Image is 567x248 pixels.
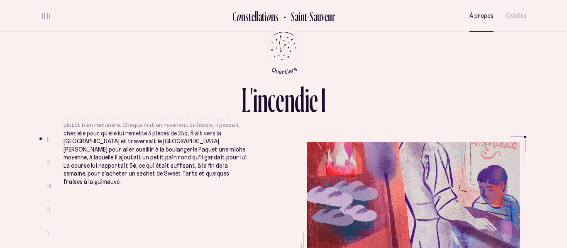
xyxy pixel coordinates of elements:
div: e [251,10,255,23]
h2: Saint-Sauveur [285,10,335,23]
div: ' [250,83,253,117]
div: d [295,83,305,117]
div: i [305,83,309,117]
div: a [258,10,262,23]
div: I [321,83,326,117]
span: V [47,229,49,236]
div: l [255,10,257,23]
button: Retour au menu principal [259,32,308,75]
div: l [257,10,258,23]
span: IV [47,206,51,213]
div: o [266,10,271,23]
div: i [264,10,266,23]
span: I [47,136,49,143]
div: i [253,83,257,117]
button: volume audio [41,12,51,20]
div: e [309,83,318,117]
div: s [275,10,279,23]
div: c [268,83,276,117]
span: À propos [469,12,494,19]
div: o [236,10,241,23]
div: t [262,10,264,23]
span: III [47,183,51,190]
button: Retour au Quartier [279,9,335,23]
div: n [271,10,275,23]
span: Crédits [506,12,526,19]
button: À propos [469,6,494,26]
div: n [284,83,295,117]
div: n [257,83,268,117]
p: Quand il était petit, la voisine lui avait offert un emploi régulier plutôt bien rémunéré. Chaque... [64,113,249,186]
div: t [249,10,251,23]
div: n [241,10,245,23]
span: II [47,159,50,166]
div: C [232,10,236,23]
div: L [242,83,250,117]
tspan: Quartiers [270,65,298,75]
div: s [245,10,249,23]
button: Crédits [506,6,526,26]
div: e [276,83,284,117]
